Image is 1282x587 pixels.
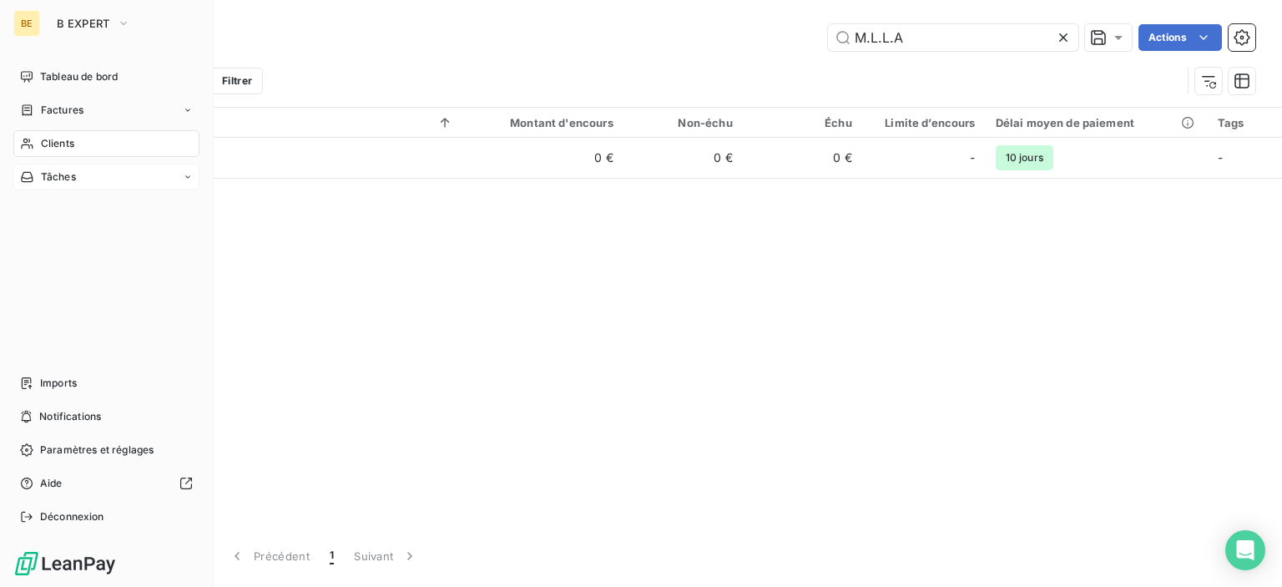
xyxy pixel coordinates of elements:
td: 0 € [463,138,623,178]
span: Clients [41,136,74,151]
button: Précédent [219,539,320,574]
button: Filtrer [186,68,263,94]
span: Imports [40,376,77,391]
span: Notifications [39,409,101,424]
span: B EXPERT [57,17,110,30]
td: 0 € [743,138,862,178]
span: 1 [330,548,334,564]
span: Déconnexion [40,509,104,524]
a: Aide [13,470,199,497]
div: Délai moyen de paiement [996,116,1198,129]
button: Actions [1138,24,1222,51]
button: 1 [320,539,344,574]
div: Montant d'encours [473,116,613,129]
span: - [970,149,975,166]
span: 10 jours [996,145,1053,170]
span: Tableau de bord [40,69,118,84]
span: Factures [41,103,83,118]
span: Paramètres et réglages [40,443,154,458]
div: Non-échu [633,116,733,129]
div: Limite d’encours [872,116,976,129]
img: Logo LeanPay [13,550,117,577]
input: Rechercher [828,24,1078,51]
div: BE [13,10,40,37]
span: 370170 [115,158,453,175]
span: - [1218,150,1223,164]
button: Suivant [344,539,428,574]
span: Aide [40,476,63,491]
div: Tags [1218,116,1272,129]
span: Tâches [41,170,76,185]
td: 0 € [623,138,743,178]
div: Open Intercom Messenger [1225,530,1265,570]
div: Échu [753,116,852,129]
